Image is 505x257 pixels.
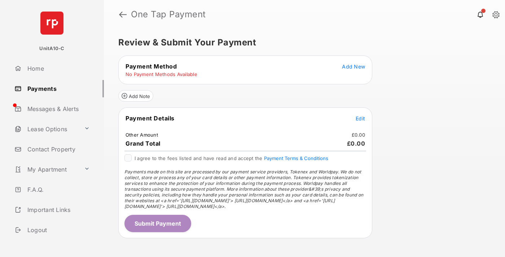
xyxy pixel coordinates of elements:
[356,115,365,121] span: Edit
[39,45,64,52] p: UnitA10-C
[351,132,365,138] td: £0.00
[126,115,175,122] span: Payment Details
[131,10,206,19] strong: One Tap Payment
[124,169,363,209] span: Payments made on this site are processed by our payment service providers, Tokenex and Worldpay. ...
[126,63,177,70] span: Payment Method
[125,132,158,138] td: Other Amount
[124,215,191,232] button: Submit Payment
[12,60,104,77] a: Home
[12,141,104,158] a: Contact Property
[12,221,104,239] a: Logout
[12,80,104,97] a: Payments
[118,90,153,102] button: Add Note
[347,140,365,147] span: £0.00
[12,201,93,218] a: Important Links
[126,140,161,147] span: Grand Total
[356,115,365,122] button: Edit
[264,155,328,161] button: I agree to the fees listed and have read and accept the
[118,38,485,47] h5: Review & Submit Your Payment
[40,12,63,35] img: svg+xml;base64,PHN2ZyB4bWxucz0iaHR0cDovL3d3dy53My5vcmcvMjAwMC9zdmciIHdpZHRoPSI2NCIgaGVpZ2h0PSI2NC...
[135,155,328,161] span: I agree to the fees listed and have read and accept the
[12,161,81,178] a: My Apartment
[125,71,198,77] td: No Payment Methods Available
[342,63,365,70] button: Add New
[12,100,104,118] a: Messages & Alerts
[12,120,81,138] a: Lease Options
[12,181,104,198] a: F.A.Q.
